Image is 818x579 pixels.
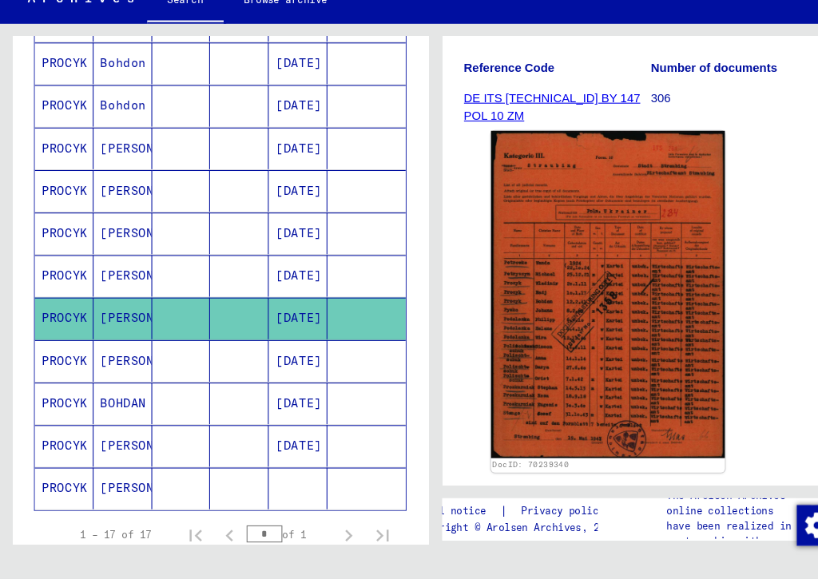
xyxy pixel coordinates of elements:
[252,75,308,114] mat-cell: [DATE]
[88,434,143,474] mat-cell: [PERSON_NAME]
[88,355,143,394] mat-cell: [PERSON_NAME]
[252,115,308,154] mat-cell: [DATE]
[210,16,327,54] a: Browse archive
[611,119,786,136] p: 306
[33,75,88,114] mat-cell: PROCYK
[33,355,88,394] mat-cell: PROCYK
[390,507,587,524] div: |
[252,195,308,234] mat-cell: [DATE]
[88,235,143,274] mat-cell: [PERSON_NAME]
[749,510,787,548] img: Change consent
[88,275,143,314] mat-cell: [PERSON_NAME]
[88,195,143,234] mat-cell: [PERSON_NAME]
[33,395,88,434] mat-cell: PROCYK
[168,521,200,553] button: First page
[252,434,308,474] mat-cell: [DATE]
[200,521,232,553] button: Previous page
[390,524,587,538] p: Copyright © Arolsen Archives, 2021
[33,235,88,274] mat-cell: PROCYK
[748,509,786,547] div: Change consent
[461,158,681,466] img: 001.jpg
[232,529,312,545] div: of 1
[390,507,470,524] a: Legal notice
[33,275,88,314] mat-cell: PROCYK
[435,93,521,105] b: Reference Code
[88,75,143,114] mat-cell: Bohdon
[33,195,88,234] mat-cell: PROCYK
[138,16,210,58] a: Search
[252,155,308,194] mat-cell: [DATE]
[312,521,343,553] button: Next page
[626,494,757,522] p: The Arolsen Archives online collections
[252,395,308,434] mat-cell: [DATE]
[343,521,375,553] button: Last page
[33,115,88,154] mat-cell: PROCYK
[477,507,587,524] a: Privacy policy
[88,395,143,434] mat-cell: BOHDAN
[252,315,308,354] mat-cell: [DATE]
[611,93,730,105] b: Number of documents
[767,15,784,24] span: EN
[13,14,125,38] img: Arolsen_neg.svg
[88,115,143,154] mat-cell: Bohdon
[33,434,88,474] mat-cell: PROCYK
[75,530,142,545] div: 1 – 17 of 17
[33,315,88,354] mat-cell: PROCYK
[463,467,534,476] a: DocID: 70239340
[88,155,143,194] mat-cell: [PERSON_NAME]
[88,474,143,514] mat-cell: [PERSON_NAME]
[626,522,757,551] p: have been realized in partnership with
[252,275,308,314] mat-cell: [DATE]
[33,474,88,514] mat-cell: PROCYK
[435,121,601,150] a: DE ITS [TECHNICAL_ID] BY 147 POL 10 ZM
[33,155,88,194] mat-cell: PROCYK
[88,315,143,354] mat-cell: [PERSON_NAME]
[252,355,308,394] mat-cell: [DATE]
[252,235,308,274] mat-cell: [DATE]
